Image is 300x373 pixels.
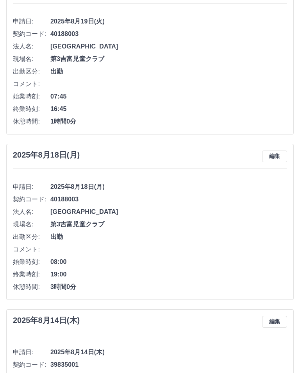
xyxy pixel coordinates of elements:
span: 1時間0分 [50,117,287,127]
h3: 2025年8月18日(月) [13,151,80,160]
button: 編集 [262,151,287,163]
span: 申請日: [13,183,50,192]
span: 休憩時間: [13,117,50,127]
span: 契約コード: [13,195,50,204]
span: 2025年8月14日(木) [50,348,287,357]
span: 現場名: [13,55,50,64]
h3: 2025年8月14日(木) [13,316,80,325]
span: 3時間0分 [50,283,287,292]
span: 契約コード: [13,360,50,370]
span: 終業時刻: [13,270,50,280]
span: 19:00 [50,270,287,280]
span: 40188003 [50,30,287,39]
span: 2025年8月19日(火) [50,17,287,27]
span: コメント: [13,80,50,89]
span: 休憩時間: [13,283,50,292]
span: 出勤 [50,67,287,77]
span: 現場名: [13,220,50,230]
button: 編集 [262,316,287,328]
span: 08:00 [50,258,287,267]
span: [GEOGRAPHIC_DATA] [50,208,287,217]
span: 始業時刻: [13,258,50,267]
span: 40188003 [50,195,287,204]
span: 法人名: [13,42,50,52]
span: 第3吉富児童クラブ [50,220,287,230]
span: 法人名: [13,208,50,217]
span: 16:45 [50,105,287,114]
span: 出勤区分: [13,67,50,77]
span: 始業時刻: [13,92,50,102]
span: 終業時刻: [13,105,50,114]
span: 39835001 [50,360,287,370]
span: 契約コード: [13,30,50,39]
span: 出勤 [50,233,287,242]
span: 申請日: [13,17,50,27]
span: コメント: [13,245,50,255]
span: 第3吉富児童クラブ [50,55,287,64]
span: 出勤区分: [13,233,50,242]
span: [GEOGRAPHIC_DATA] [50,42,287,52]
span: 申請日: [13,348,50,357]
span: 2025年8月18日(月) [50,183,287,192]
span: 07:45 [50,92,287,102]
